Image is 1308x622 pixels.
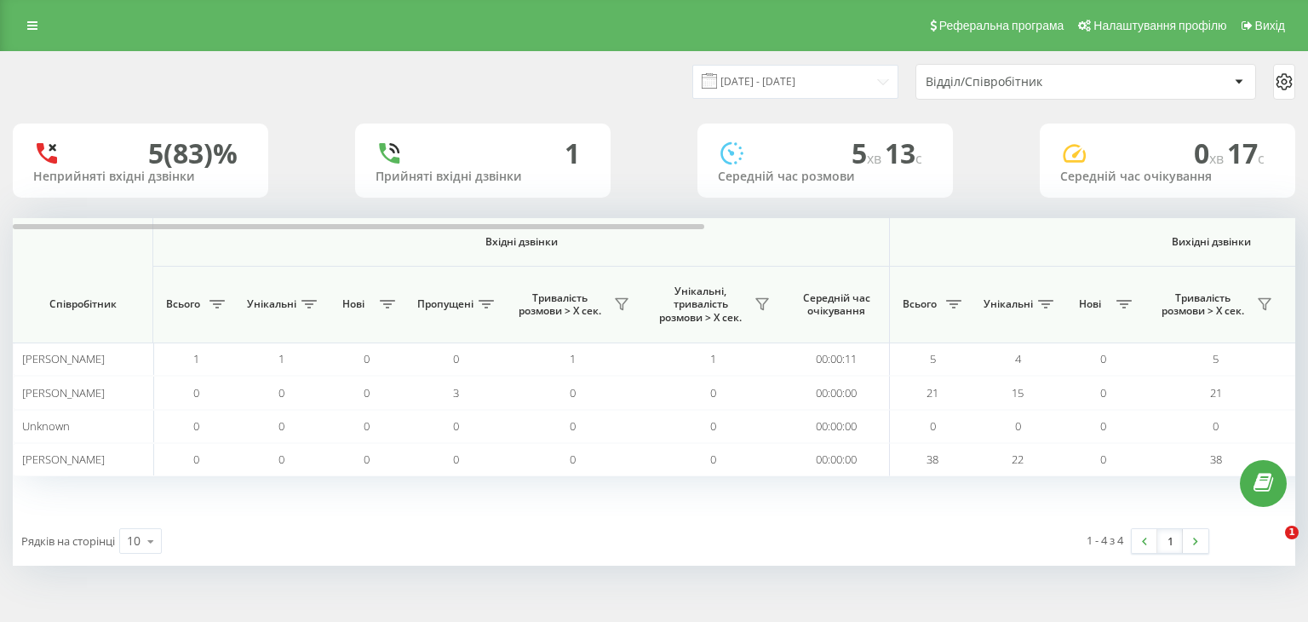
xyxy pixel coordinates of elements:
[278,351,284,366] span: 1
[885,135,922,171] span: 13
[1100,351,1106,366] span: 0
[783,343,890,376] td: 00:00:11
[364,385,370,400] span: 0
[364,351,370,366] span: 0
[1093,19,1226,32] span: Налаштування профілю
[1100,452,1106,467] span: 0
[511,291,609,318] span: Тривалість розмови > Х сек.
[127,533,141,550] div: 10
[278,385,284,400] span: 0
[651,285,749,325] span: Унікальні, тривалість розмови > Х сек.
[1012,385,1024,400] span: 15
[376,170,590,184] div: Прийняті вхідні дзвінки
[453,385,459,400] span: 3
[1250,526,1291,567] iframe: Intercom live chat
[278,418,284,434] span: 0
[198,235,845,249] span: Вхідні дзвінки
[718,170,932,184] div: Середній час розмови
[1069,297,1111,311] span: Нові
[1213,351,1219,366] span: 5
[710,385,716,400] span: 0
[193,351,199,366] span: 1
[22,452,105,467] span: [PERSON_NAME]
[570,385,576,400] span: 0
[1213,418,1219,434] span: 0
[570,452,576,467] span: 0
[148,137,238,170] div: 5 (83)%
[364,418,370,434] span: 0
[1210,385,1222,400] span: 21
[278,452,284,467] span: 0
[22,418,70,434] span: Unknown
[417,297,473,311] span: Пропущені
[1258,149,1265,168] span: c
[930,351,936,366] span: 5
[1087,532,1123,549] div: 1 - 4 з 4
[1157,529,1183,553] a: 1
[162,297,204,311] span: Всього
[1285,526,1299,539] span: 1
[22,351,105,366] span: [PERSON_NAME]
[193,385,199,400] span: 0
[867,149,885,168] span: хв
[926,452,938,467] span: 38
[453,418,459,434] span: 0
[247,297,296,311] span: Унікальні
[710,418,716,434] span: 0
[930,418,936,434] span: 0
[783,443,890,476] td: 00:00:00
[984,297,1033,311] span: Унікальні
[1194,135,1227,171] span: 0
[1227,135,1265,171] span: 17
[1015,418,1021,434] span: 0
[710,452,716,467] span: 0
[1210,452,1222,467] span: 38
[898,297,941,311] span: Всього
[1012,452,1024,467] span: 22
[570,351,576,366] span: 1
[1060,170,1275,184] div: Середній час очікування
[1209,149,1227,168] span: хв
[926,385,938,400] span: 21
[926,75,1129,89] div: Відділ/Співробітник
[1154,291,1252,318] span: Тривалість розмови > Х сек.
[565,137,580,170] div: 1
[1100,385,1106,400] span: 0
[1015,351,1021,366] span: 4
[33,170,248,184] div: Неприйняті вхідні дзвінки
[364,452,370,467] span: 0
[193,418,199,434] span: 0
[570,418,576,434] span: 0
[27,297,138,311] span: Співробітник
[21,533,115,549] span: Рядків на сторінці
[915,149,922,168] span: c
[193,452,199,467] span: 0
[783,376,890,409] td: 00:00:00
[332,297,375,311] span: Нові
[796,291,876,318] span: Середній час очікування
[710,351,716,366] span: 1
[1255,19,1285,32] span: Вихід
[939,19,1064,32] span: Реферальна програма
[783,410,890,443] td: 00:00:00
[453,452,459,467] span: 0
[852,135,885,171] span: 5
[453,351,459,366] span: 0
[1100,418,1106,434] span: 0
[22,385,105,400] span: [PERSON_NAME]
